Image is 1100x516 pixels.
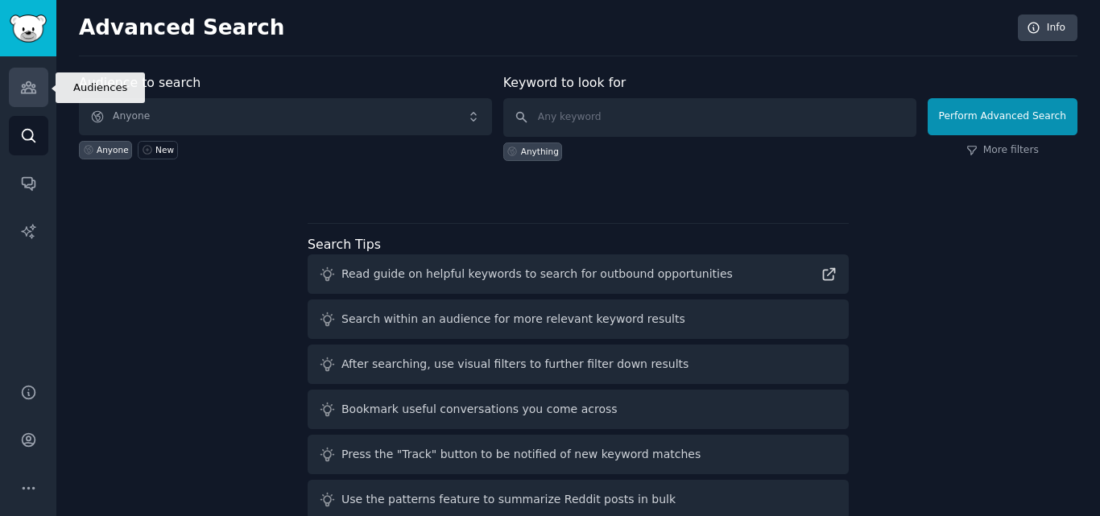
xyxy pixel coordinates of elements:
[79,98,492,135] button: Anyone
[79,15,1009,41] h2: Advanced Search
[341,266,733,283] div: Read guide on helpful keywords to search for outbound opportunities
[521,146,559,157] div: Anything
[341,401,618,418] div: Bookmark useful conversations you come across
[155,144,174,155] div: New
[79,75,201,90] label: Audience to search
[341,446,701,463] div: Press the "Track" button to be notified of new keyword matches
[138,141,177,159] a: New
[308,237,381,252] label: Search Tips
[928,98,1077,135] button: Perform Advanced Search
[341,356,689,373] div: After searching, use visual filters to further filter down results
[503,98,916,137] input: Any keyword
[10,14,47,43] img: GummySearch logo
[503,75,627,90] label: Keyword to look for
[97,144,129,155] div: Anyone
[341,491,676,508] div: Use the patterns feature to summarize Reddit posts in bulk
[341,311,685,328] div: Search within an audience for more relevant keyword results
[1018,14,1077,42] a: Info
[966,143,1039,158] a: More filters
